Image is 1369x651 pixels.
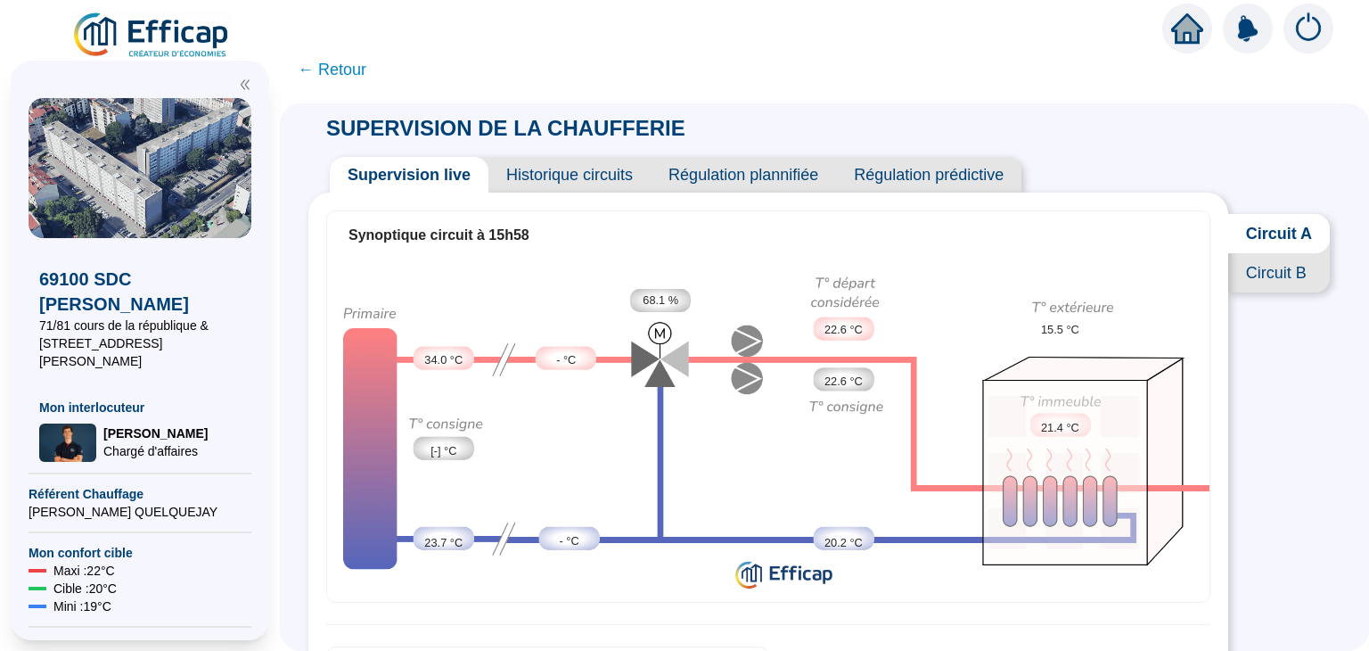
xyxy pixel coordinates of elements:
span: Mini : 19 °C [53,597,111,615]
span: SUPERVISION DE LA CHAUFFERIE [308,116,703,140]
span: home [1171,12,1203,45]
span: 69100 SDC [PERSON_NAME] [39,267,241,317]
span: - °C [556,351,576,368]
span: Historique circuits [488,157,651,193]
img: Chargé d'affaires [39,424,96,462]
span: - °C [560,532,579,549]
span: Maxi : 22 °C [53,562,115,580]
span: Cible : 20 °C [53,580,117,597]
div: Synoptique circuit à 15h58 [348,225,1188,246]
span: 20.2 °C [824,534,863,551]
span: [PERSON_NAME] QUELQUEJAY [29,503,251,521]
span: Supervision live [330,157,488,193]
span: 15.5 °C [1041,321,1079,338]
span: ← Retour [298,57,366,82]
span: Mon confort cible [29,544,251,562]
span: [-] °C [430,442,456,459]
span: Circuit A [1228,214,1330,253]
div: Synoptique [327,260,1209,597]
img: efficap energie logo [71,11,233,61]
span: Circuit B [1228,253,1330,293]
span: 71/81 cours de la république & [STREET_ADDRESS][PERSON_NAME] [39,317,241,370]
img: alerts [1283,4,1333,54]
span: Régulation prédictive [836,157,1021,193]
span: Référent Chauffage [29,485,251,503]
span: Mon interlocuteur [39,399,241,416]
span: 22.6 °C [824,373,863,390]
span: 34.0 °C [424,351,463,368]
span: 23.7 °C [424,534,463,551]
span: Chargé d'affaires [103,442,208,460]
span: 22.6 °C [824,321,863,338]
span: Régulation plannifiée [651,157,836,193]
span: 68.1 % [643,292,678,309]
img: circuit-supervision.724c8d6b72cc0638e748.png [327,260,1209,597]
span: [PERSON_NAME] [103,424,208,442]
img: alerts [1223,4,1273,54]
span: double-left [239,78,251,91]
